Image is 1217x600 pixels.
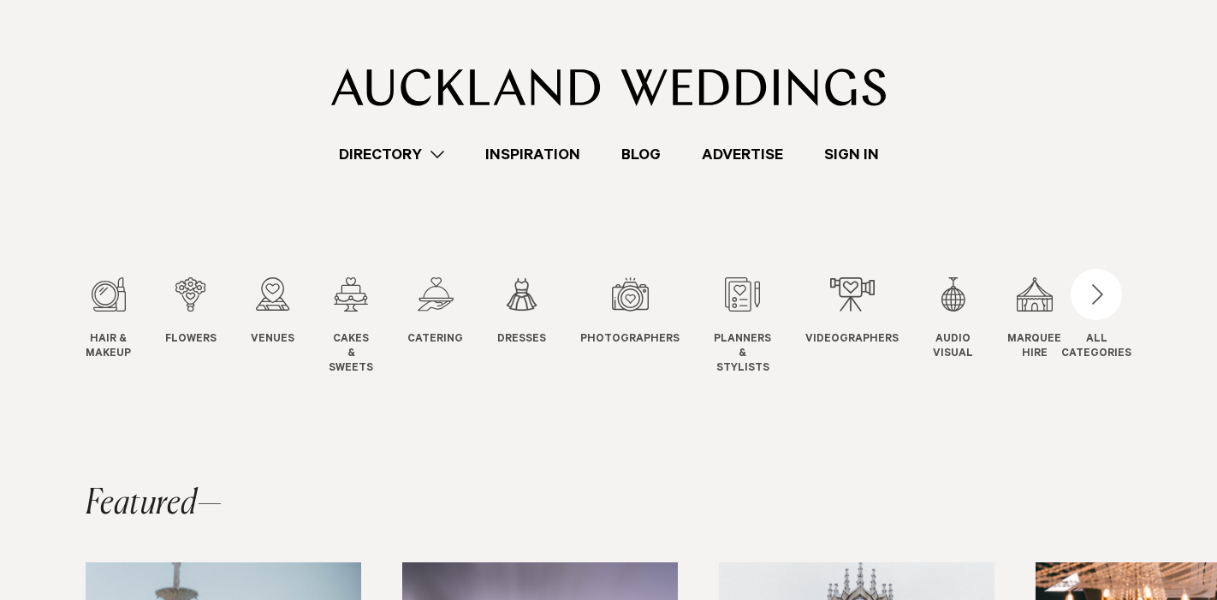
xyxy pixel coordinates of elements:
[165,277,251,376] swiper-slide: 2 / 12
[804,143,899,166] a: Sign In
[1007,277,1061,362] a: Marquee Hire
[251,333,294,348] span: Venues
[465,143,601,166] a: Inspiration
[933,333,973,362] span: Audio Visual
[329,277,373,376] a: Cakes & Sweets
[165,333,217,348] span: Flowers
[86,333,131,362] span: Hair & Makeup
[318,143,465,166] a: Directory
[251,277,329,376] swiper-slide: 3 / 12
[1007,277,1095,376] swiper-slide: 11 / 12
[251,277,294,348] a: Venues
[580,277,714,376] swiper-slide: 7 / 12
[86,487,223,521] h2: Featured
[497,333,546,348] span: Dresses
[1061,333,1131,362] div: ALL CATEGORIES
[714,277,805,376] swiper-slide: 8 / 12
[933,277,1007,376] swiper-slide: 10 / 12
[407,277,497,376] swiper-slide: 5 / 12
[407,277,463,348] a: Catering
[580,333,680,348] span: Photographers
[805,277,933,376] swiper-slide: 9 / 12
[601,143,681,166] a: Blog
[165,277,217,348] a: Flowers
[329,277,407,376] swiper-slide: 4 / 12
[331,68,887,106] img: Auckland Weddings Logo
[580,277,680,348] a: Photographers
[714,277,771,376] a: Planners & Stylists
[1007,333,1061,362] span: Marquee Hire
[933,277,973,362] a: Audio Visual
[407,333,463,348] span: Catering
[1061,277,1131,358] button: ALLCATEGORIES
[329,333,373,376] span: Cakes & Sweets
[805,333,899,348] span: Videographers
[714,333,771,376] span: Planners & Stylists
[497,277,546,348] a: Dresses
[86,277,165,376] swiper-slide: 1 / 12
[805,277,899,348] a: Videographers
[681,143,804,166] a: Advertise
[86,277,131,362] a: Hair & Makeup
[497,277,580,376] swiper-slide: 6 / 12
